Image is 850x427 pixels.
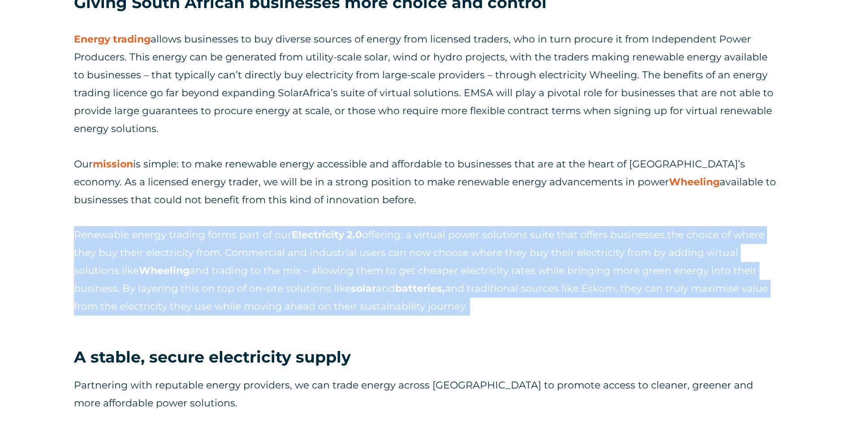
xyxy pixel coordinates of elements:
a: Electricity 2.0 [292,229,362,241]
a: mission [93,158,133,170]
span: available to businesses that could not benefit from this kind of innovation before. [74,176,776,206]
a: Energy trading [74,33,151,45]
span: allows businesses to buy diverse sources of energy from licensed traders, who in turn procure it ... [74,33,773,135]
a: solar [351,282,376,295]
span: Renewable energy trading forms part of our [74,229,292,241]
a: Wheeling [139,265,190,277]
a: Wheeling [669,176,720,188]
a: batteries [395,282,442,295]
span: Partnering with reputable energy providers, we can trade energy across [GEOGRAPHIC_DATA] to promo... [74,379,753,409]
span: is simple: to make renewable energy accessible and affordable to businesses that are at the heart... [74,158,745,188]
span: and trading to the mix – allowing them to get cheaper electricity rates while bringing more green... [74,265,757,295]
span: , [442,282,445,295]
span: offering: a virtual power solutions suite that offers businesses the choice of where they buy the... [74,229,764,277]
span: and [376,282,395,295]
span: Our [74,158,93,170]
h3: A stable, secure electricity supply [74,347,776,367]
